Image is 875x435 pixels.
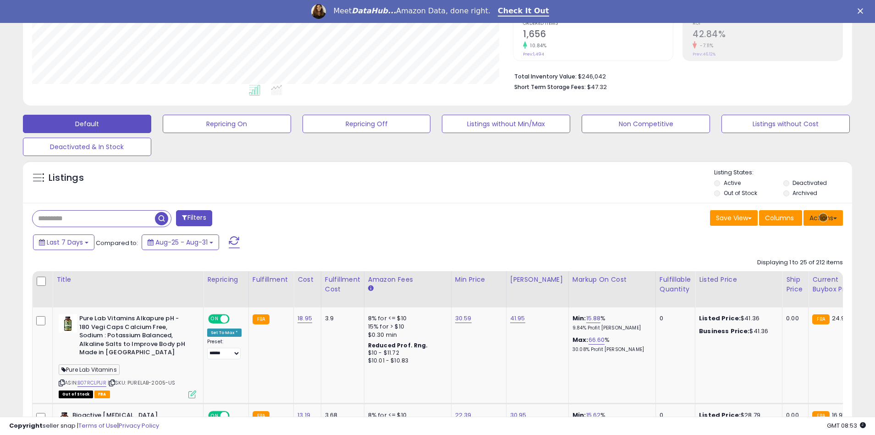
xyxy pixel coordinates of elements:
p: 9.84% Profit [PERSON_NAME] [572,325,649,331]
div: $41.36 [699,314,775,323]
img: Profile image for Georgie [311,4,326,19]
div: Fulfillment [253,275,290,284]
div: Ship Price [786,275,804,294]
div: Fulfillable Quantity [660,275,691,294]
button: Deactivated & In Stock [23,138,151,156]
div: Preset: [207,339,242,359]
small: Prev: 1,494 [523,51,544,57]
div: % [572,336,649,353]
div: Markup on Cost [572,275,652,284]
div: 8% for <= $10 [368,314,444,323]
div: % [572,314,649,331]
span: Aug-25 - Aug-31 [155,238,208,247]
a: 41.95 [510,314,525,323]
div: Displaying 1 to 25 of 212 items [757,258,843,267]
div: Meet Amazon Data, done right. [333,6,490,16]
small: -7.11% [697,42,713,49]
label: Active [724,179,741,187]
div: ASIN: [59,314,196,397]
div: $0.30 min [368,331,444,339]
span: Last 7 Days [47,238,83,247]
button: Last 7 Days [33,234,94,250]
div: $10.01 - $10.83 [368,357,444,365]
img: 31Wz5c6bx8L._SL40_.jpg [59,314,77,333]
button: Listings without Cost [721,115,850,133]
b: Pure Lab Vitamins Alkapure pH - 180 Vegi Caps Calcium Free, Sodium : Potassium Balanced, Alkaline... [79,314,191,359]
div: Min Price [455,275,502,284]
span: ON [209,315,220,323]
span: ROI [693,21,842,26]
a: 18.95 [297,314,312,323]
h5: Listings [49,172,84,184]
span: 24.95 [832,314,849,323]
span: FBA [94,390,110,398]
div: Set To Max * [207,329,242,337]
div: Fulfillment Cost [325,275,360,294]
div: 0.00 [786,314,801,323]
b: Listed Price: [699,314,741,323]
div: 0 [660,314,688,323]
a: 30.59 [455,314,472,323]
button: Actions [803,210,843,226]
span: Pure Lab Vitamins [59,364,120,375]
div: $41.36 [699,327,775,335]
small: Prev: 46.12% [693,51,715,57]
span: $47.32 [587,83,607,91]
h2: 1,656 [523,29,673,41]
a: B07RCLP1JR [77,379,106,387]
b: Max: [572,335,589,344]
button: Listings without Min/Max [442,115,570,133]
a: 66.60 [589,335,605,345]
button: Columns [759,210,802,226]
label: Out of Stock [724,189,757,197]
span: 2025-09-8 08:53 GMT [827,421,866,430]
a: Check It Out [498,6,549,17]
div: seller snap | | [9,422,159,430]
span: Columns [765,213,794,223]
p: 30.08% Profit [PERSON_NAME] [572,346,649,353]
small: 10.84% [527,42,546,49]
div: $10 - $11.72 [368,349,444,357]
div: Amazon Fees [368,275,447,284]
div: Repricing [207,275,245,284]
span: Compared to: [96,239,138,247]
small: FBA [812,314,829,324]
button: Non Competitive [582,115,710,133]
i: DataHub... [352,6,396,15]
button: Save View [710,210,758,226]
span: Ordered Items [523,21,673,26]
b: Business Price: [699,327,749,335]
button: Repricing On [163,115,291,133]
div: 3.9 [325,314,357,323]
div: 15% for > $10 [368,323,444,331]
label: Archived [792,189,817,197]
button: Filters [176,210,212,226]
a: 15.88 [586,314,601,323]
span: All listings that are currently out of stock and unavailable for purchase on Amazon [59,390,93,398]
a: Terms of Use [78,421,117,430]
div: Close [858,8,867,14]
small: Amazon Fees. [368,284,374,293]
li: $246,042 [514,70,836,81]
label: Deactivated [792,179,827,187]
b: Total Inventory Value: [514,72,577,80]
div: Cost [297,275,317,284]
span: OFF [228,315,243,323]
button: Repricing Off [303,115,431,133]
th: The percentage added to the cost of goods (COGS) that forms the calculator for Min & Max prices. [568,271,655,307]
div: Title [56,275,199,284]
b: Reduced Prof. Rng. [368,341,428,349]
span: | SKU: PURELAB-2005-US [108,379,176,386]
a: Privacy Policy [119,421,159,430]
b: Short Term Storage Fees: [514,83,586,91]
small: FBA [253,314,270,324]
strong: Copyright [9,421,43,430]
button: Default [23,115,151,133]
div: Current Buybox Price [812,275,859,294]
b: Min: [572,314,586,323]
button: Aug-25 - Aug-31 [142,234,219,250]
div: [PERSON_NAME] [510,275,565,284]
div: Listed Price [699,275,778,284]
h2: 42.84% [693,29,842,41]
p: Listing States: [714,168,852,177]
